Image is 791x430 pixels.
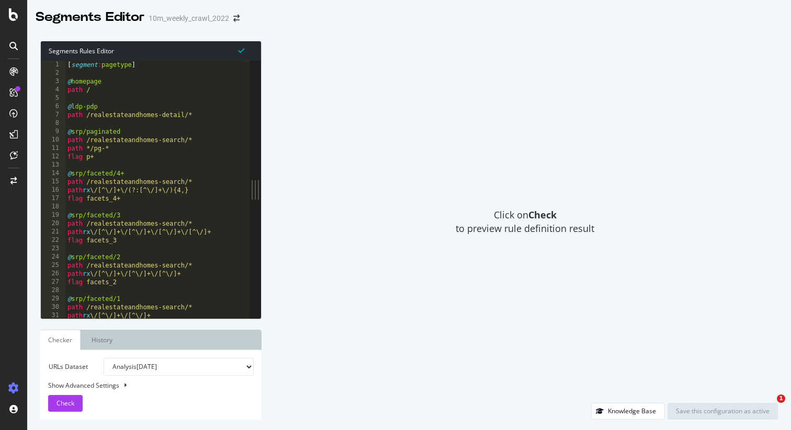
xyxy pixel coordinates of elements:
div: 23 [41,245,66,253]
div: 29 [41,295,66,303]
div: Segments Editor [36,8,144,26]
div: Knowledge Base [608,406,656,415]
div: 15 [41,178,66,186]
div: 4 [41,86,66,94]
label: URLs Dataset [40,358,96,376]
div: 16 [41,186,66,194]
div: 10 [41,136,66,144]
iframe: Intercom live chat [755,394,781,420]
div: 25 [41,261,66,270]
div: 31 [41,311,66,320]
div: Save this configuration as active [676,406,770,415]
span: Click on to preview rule definition result [456,208,594,235]
div: 17 [41,194,66,203]
div: Segments Rules Editor [41,41,261,61]
div: arrow-right-arrow-left [233,15,240,22]
div: 11 [41,144,66,153]
div: 14 [41,169,66,178]
div: 20 [41,219,66,228]
div: 5 [41,94,66,102]
div: 10m_weekly_crawl_2022 [149,13,229,24]
button: Save this configuration as active [668,403,778,420]
div: 26 [41,270,66,278]
div: 2 [41,69,66,77]
a: Knowledge Base [591,406,665,415]
div: Show Advanced Settings [40,381,246,390]
div: 18 [41,203,66,211]
div: 27 [41,278,66,286]
div: 8 [41,119,66,127]
div: 9 [41,127,66,136]
a: Checker [40,330,81,350]
div: 30 [41,303,66,311]
span: 1 [777,394,785,403]
div: 13 [41,161,66,169]
div: 28 [41,286,66,295]
div: 22 [41,236,66,245]
strong: Check [528,208,557,221]
button: Check [48,395,83,412]
button: Knowledge Base [591,403,665,420]
span: Check [56,399,74,408]
span: Syntax is valid [238,45,244,55]
div: 12 [41,153,66,161]
div: 19 [41,211,66,219]
div: 7 [41,111,66,119]
div: 6 [41,102,66,111]
div: 21 [41,228,66,236]
div: 24 [41,253,66,261]
div: 1 [41,61,66,69]
div: 3 [41,77,66,86]
a: History [83,330,121,350]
